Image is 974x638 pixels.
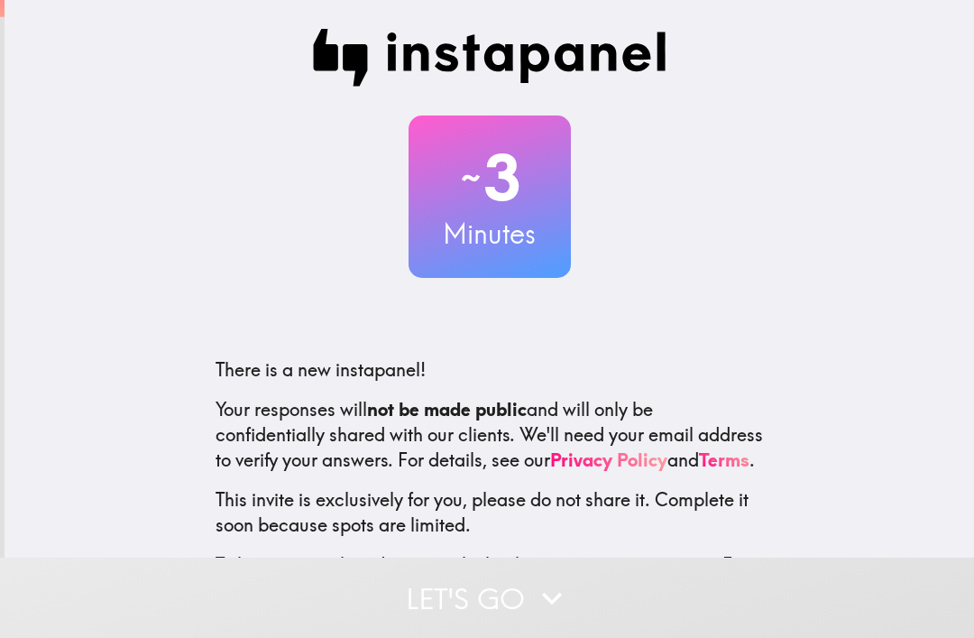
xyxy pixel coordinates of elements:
span: ~ [458,151,483,205]
a: Privacy Policy [550,448,667,471]
p: Your responses will and will only be confidentially shared with our clients. We'll need your emai... [216,397,764,473]
img: Instapanel [313,29,666,87]
p: To learn more about Instapanel, check out . For questions or help, email us at . [216,552,764,628]
h2: 3 [409,141,571,215]
b: not be made public [367,398,527,421]
a: Terms [699,448,749,471]
h3: Minutes [409,215,571,253]
a: [DOMAIN_NAME] [554,553,712,576]
p: This invite is exclusively for you, please do not share it. Complete it soon because spots are li... [216,487,764,538]
span: There is a new instapanel! [216,358,426,381]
